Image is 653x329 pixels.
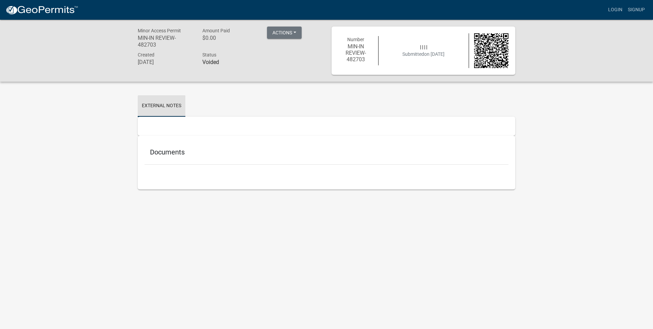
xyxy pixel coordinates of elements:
h5: Documents [150,148,503,156]
h6: MIN-IN REVIEW-482703 [338,43,373,63]
span: | | | | [420,44,427,50]
span: Created [138,52,154,57]
span: Status [202,52,216,57]
strong: Voided [202,59,219,65]
h6: MIN-IN REVIEW-482703 [138,35,192,48]
span: Number [347,37,364,42]
span: Amount Paid [202,28,230,33]
a: External Notes [138,95,185,117]
button: Actions [267,27,302,39]
h6: $0.00 [202,35,257,41]
a: Signup [625,3,648,16]
h6: [DATE] [138,59,192,65]
img: QR code [474,33,509,68]
a: Login [605,3,625,16]
span: Submitted on [DATE] [402,51,445,57]
span: Minor Access Permit [138,28,181,33]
